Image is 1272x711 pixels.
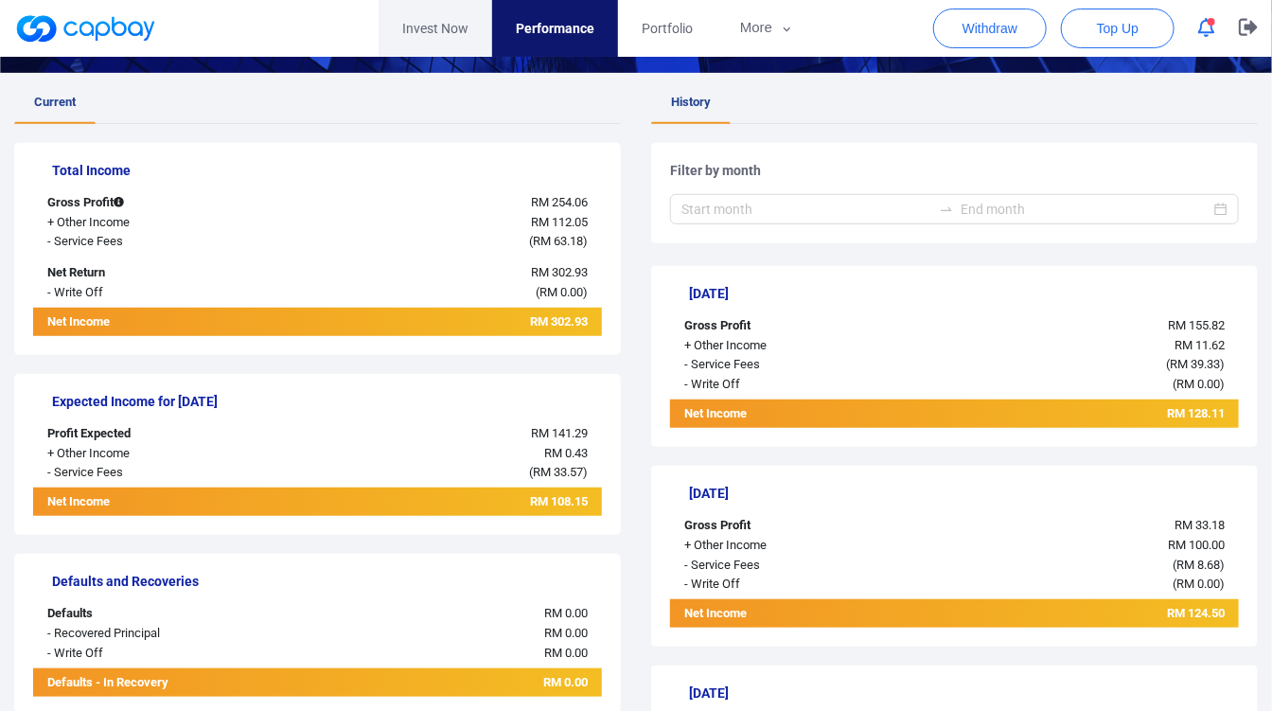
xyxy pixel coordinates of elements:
div: + Other Income [670,336,907,356]
div: Gross Profit [670,316,907,336]
div: ( ) [907,375,1239,395]
div: + Other Income [33,444,270,464]
span: RM 8.68 [1176,558,1220,572]
h5: Filter by month [670,162,1239,179]
div: Net Income [33,492,270,516]
div: ( ) [907,556,1239,576]
div: Gross Profit [33,193,270,213]
span: RM 112.05 [531,215,588,229]
h5: [DATE] [689,684,1239,702]
div: - Service Fees [670,355,907,375]
div: ( ) [270,232,602,252]
span: RM 124.50 [1167,606,1225,620]
span: RM 0.00 [544,606,588,620]
span: RM 39.33 [1170,357,1220,371]
span: RM 0.00 [539,285,583,299]
span: RM 11.62 [1175,338,1225,352]
span: RM 0.00 [1176,577,1220,591]
span: RM 302.93 [530,314,588,329]
div: Gross Profit [670,516,907,536]
div: - Recovered Principal [33,624,270,644]
span: RM 0.00 [544,646,588,660]
div: Net Income [670,604,907,628]
span: Performance [516,18,594,39]
div: Net Income [33,312,270,336]
div: + Other Income [33,213,270,233]
span: swap-right [939,202,954,217]
div: - Write Off [670,375,907,395]
div: Profit Expected [33,424,270,444]
span: RM 108.15 [530,494,588,508]
div: Net Return [33,263,270,283]
div: + Other Income [670,536,907,556]
span: RM 254.06 [531,195,588,209]
span: RM 63.18 [533,234,583,248]
div: ( ) [270,283,602,303]
span: RM 141.29 [531,426,588,440]
span: to [939,202,954,217]
span: Current [34,95,76,109]
h5: [DATE] [689,285,1239,302]
span: RM 302.93 [531,265,588,279]
div: - Write Off [670,575,907,595]
h5: Defaults and Recoveries [52,573,602,590]
div: ( ) [907,575,1239,595]
h5: Total Income [52,162,602,179]
span: Portfolio [642,18,693,39]
h5: [DATE] [689,485,1239,502]
span: Top Up [1097,19,1139,38]
span: RM 0.00 [544,626,588,640]
span: RM 100.00 [1168,538,1225,552]
span: RM 33.18 [1175,518,1225,532]
button: Top Up [1061,9,1175,48]
div: - Write Off [33,644,270,664]
button: Withdraw [933,9,1047,48]
div: ( ) [907,355,1239,375]
span: RM 0.00 [543,675,588,689]
div: ( ) [270,463,602,483]
div: - Service Fees [33,463,270,483]
div: - Service Fees [33,232,270,252]
span: RM 155.82 [1168,318,1225,332]
span: History [671,95,711,109]
div: Defaults - In Recovery [33,668,270,697]
h5: Expected Income for [DATE] [52,393,602,410]
div: Net Income [670,404,907,428]
div: - Write Off [33,283,270,303]
input: Start month [681,199,931,220]
span: RM 128.11 [1167,406,1225,420]
span: RM 33.57 [533,465,583,479]
span: RM 0.43 [544,446,588,460]
input: End month [962,199,1211,220]
span: RM 0.00 [1176,377,1220,391]
div: Defaults [33,604,270,624]
div: - Service Fees [670,556,907,576]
